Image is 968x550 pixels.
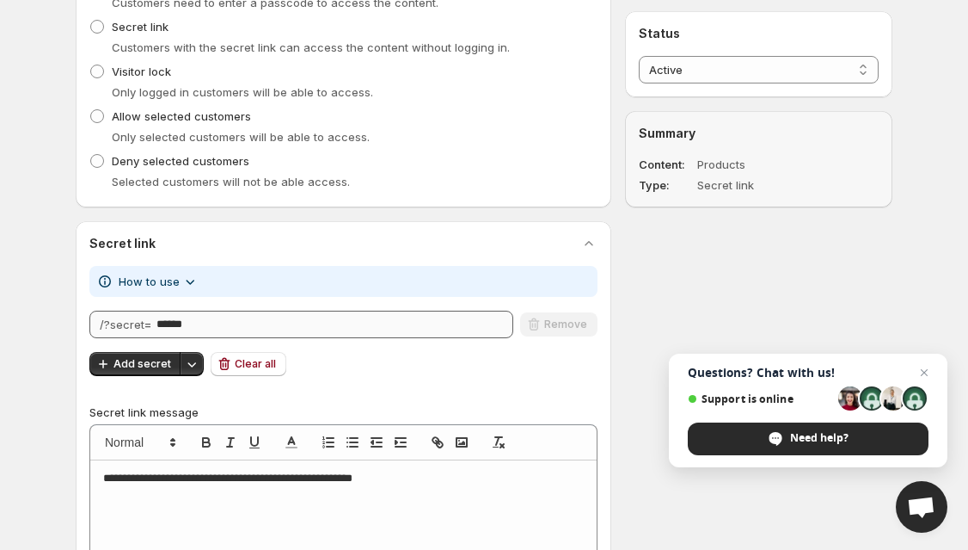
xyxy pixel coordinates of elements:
[89,235,156,252] h2: Secret link
[113,357,171,371] span: Add secret
[100,318,151,331] span: /?secret=
[697,156,830,173] dd: Products
[112,40,510,54] span: Customers with the secret link can access the content without logging in.
[89,404,597,421] p: Secret link message
[112,85,373,99] span: Only logged in customers will be able to access.
[112,154,249,168] span: Deny selected customers
[112,130,370,144] span: Only selected customers will be able to access.
[119,273,180,290] span: How to use
[112,20,168,34] span: Secret link
[790,430,849,446] span: Need help?
[211,352,286,376] button: Clear all secrets
[89,352,181,376] button: Add secret
[639,156,694,173] dt: Content :
[688,423,928,455] div: Need help?
[688,366,928,380] span: Questions? Chat with us!
[639,125,879,142] h2: Summary
[688,392,832,405] span: Support is online
[180,352,204,376] button: Other save actions
[639,176,694,194] dt: Type :
[235,357,276,371] span: Clear all
[639,25,879,42] h2: Status
[112,65,171,78] span: Visitor lock
[697,176,830,194] dd: Secret link
[108,268,209,295] button: How to use
[112,175,350,188] span: Selected customers will not be able access.
[112,109,251,123] span: Allow selected customers
[914,362,934,383] span: Close chat
[896,481,947,533] div: Open chat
